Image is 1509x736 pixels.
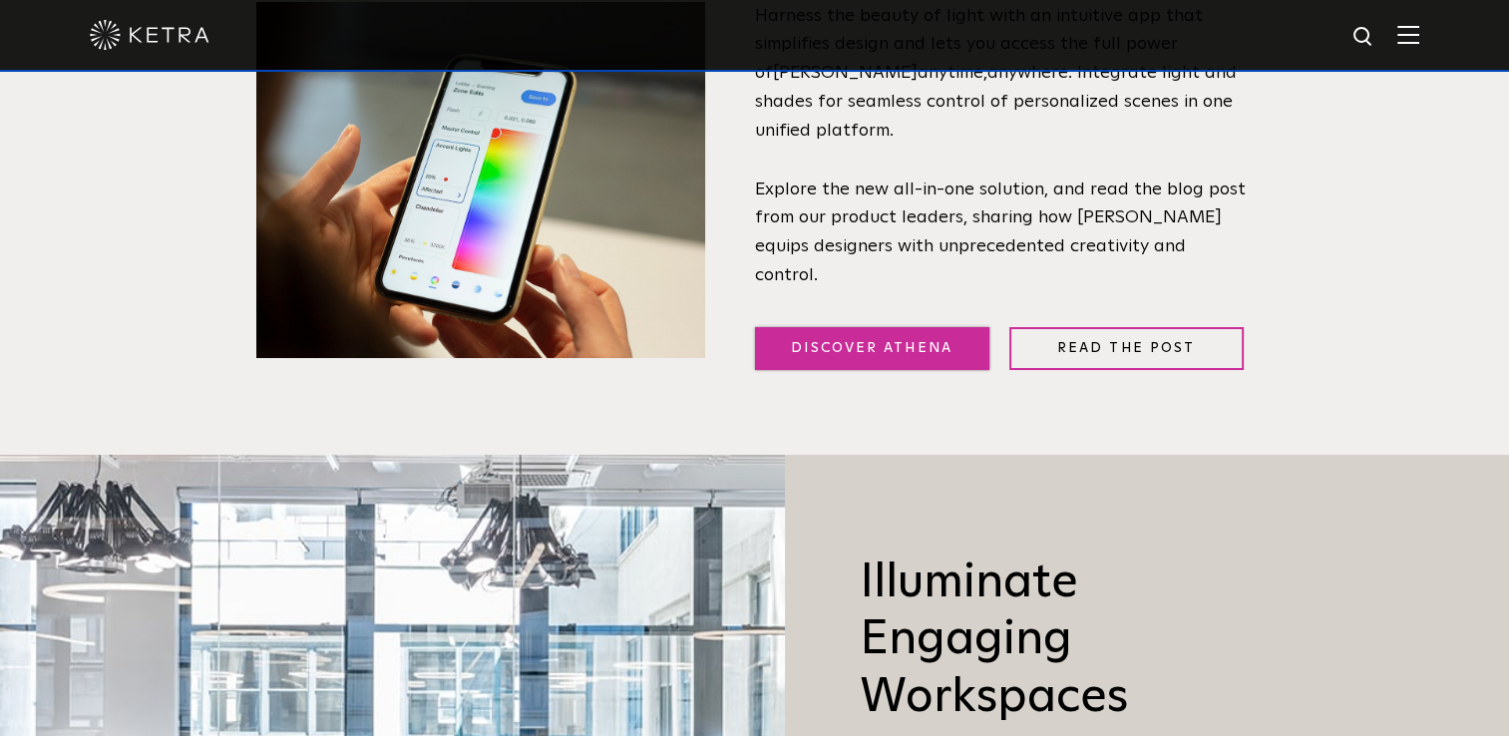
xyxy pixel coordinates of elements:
img: Hamburger%20Nav.svg [1397,25,1419,44]
img: Lutron Ketra's new mobile app [256,2,705,359]
span: , [983,64,987,82]
h3: Illuminate Engaging Workspaces [860,554,1234,727]
span: anytime [918,64,983,82]
img: search icon [1351,25,1376,50]
a: Discover Athena [755,327,989,370]
span: Explore the new all-in-one solution, and read the blog post from our product leaders, sharing how... [755,181,1246,284]
span: [PERSON_NAME] [773,64,918,82]
span: anywhere. Integrate light and shades for seamless control of personalized scenes in one unified p... [755,64,1237,140]
a: Read the Post [1009,327,1244,370]
img: ketra-logo-2019-white [90,20,209,50]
